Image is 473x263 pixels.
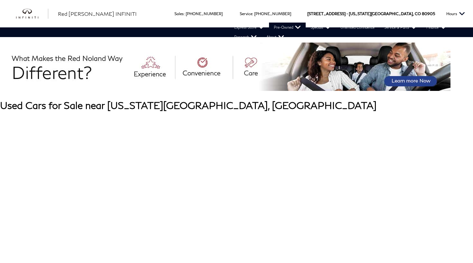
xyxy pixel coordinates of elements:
a: [PHONE_NUMBER] [186,11,223,16]
a: Unlimited Confidence [336,23,379,32]
nav: Main Navigation [6,23,473,42]
a: Specials [306,23,336,32]
a: Red [PERSON_NAME] INFINITI [58,10,137,18]
span: Sales [174,11,184,16]
span: : [184,11,185,16]
a: Express Store [229,23,269,32]
a: infiniti [16,9,48,19]
a: [STREET_ADDRESS] • [US_STATE][GEOGRAPHIC_DATA], CO 80905 [307,11,435,16]
a: [PHONE_NUMBER] [254,11,291,16]
a: Service & Parts [379,23,422,32]
a: Pre-Owned [269,23,306,32]
a: Finance [422,23,451,32]
span: Service [240,11,252,16]
span: : [252,11,253,16]
a: About [262,32,289,42]
span: Red [PERSON_NAME] INFINITI [58,11,137,17]
a: Research [229,32,262,42]
img: INFINITI [16,9,48,19]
